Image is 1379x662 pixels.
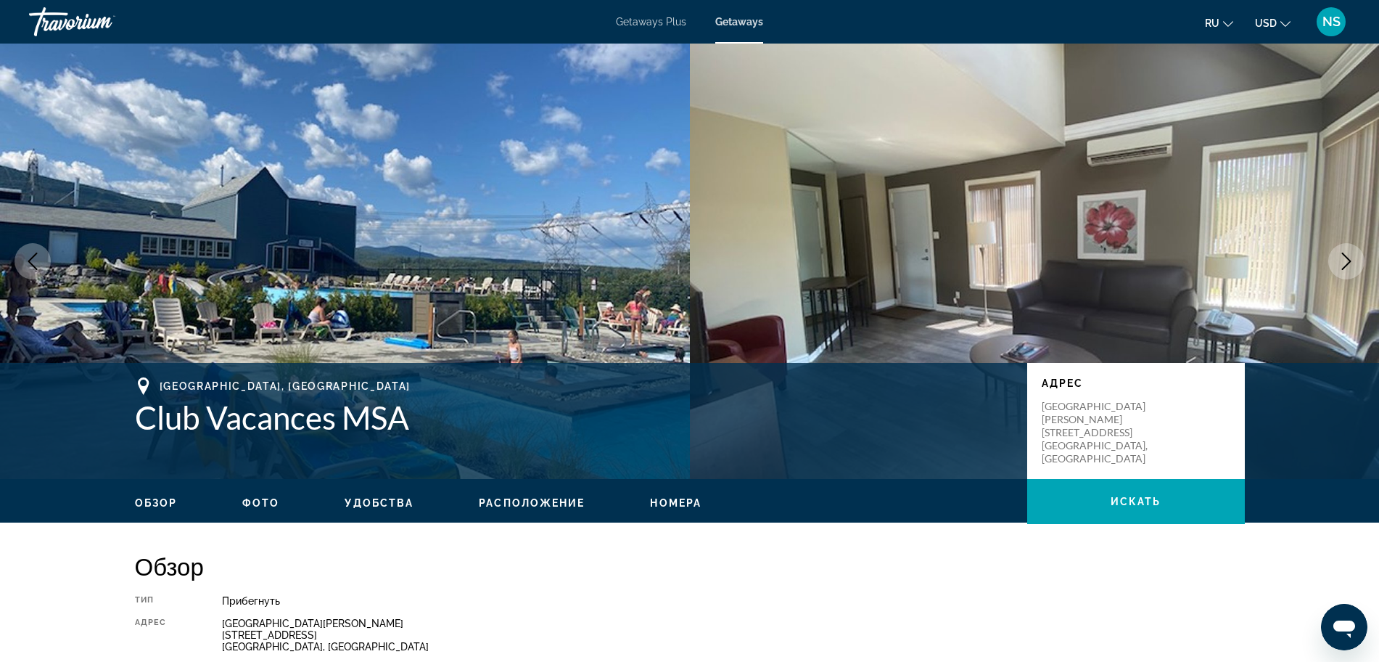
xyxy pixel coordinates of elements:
[15,243,51,279] button: Previous image
[135,496,178,510] button: Обзор
[135,595,186,607] div: Тип
[222,595,1244,607] div: Прибегнуть
[1312,7,1350,37] button: User Menu
[135,552,1245,581] h2: Обзор
[1255,12,1291,33] button: Change currency
[1322,15,1341,29] span: NS
[1205,12,1233,33] button: Change language
[135,399,1013,436] h1: Club Vacances MSA
[1321,604,1367,650] iframe: Button to launch messaging window
[222,618,1244,653] div: [GEOGRAPHIC_DATA][PERSON_NAME] [STREET_ADDRESS] [GEOGRAPHIC_DATA], [GEOGRAPHIC_DATA]
[1027,479,1245,524] button: искать
[242,496,279,510] button: Фото
[1205,17,1219,29] span: ru
[616,16,686,28] a: Getaways Plus
[1255,17,1277,29] span: USD
[1042,377,1230,389] p: Адрес
[479,496,585,510] button: Расположение
[715,16,763,28] a: Getaways
[345,496,413,510] button: Удобства
[135,497,178,509] span: Обзор
[160,380,411,392] span: [GEOGRAPHIC_DATA], [GEOGRAPHIC_DATA]
[29,3,174,41] a: Travorium
[135,618,186,653] div: Адрес
[479,497,585,509] span: Расположение
[650,497,701,509] span: Номера
[345,497,413,509] span: Удобства
[242,497,279,509] span: Фото
[1111,496,1161,507] span: искать
[1042,400,1158,465] p: [GEOGRAPHIC_DATA][PERSON_NAME] [STREET_ADDRESS] [GEOGRAPHIC_DATA], [GEOGRAPHIC_DATA]
[650,496,701,510] button: Номера
[1328,243,1364,279] button: Next image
